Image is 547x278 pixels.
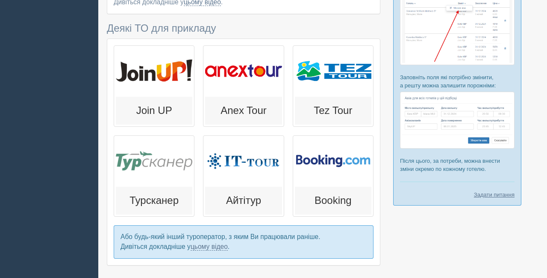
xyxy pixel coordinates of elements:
[191,243,228,251] a: цьому відео
[120,195,188,206] h3: Турсканер
[209,105,278,116] h3: Anex Tour
[293,45,373,127] a: Tez Tour
[203,135,284,217] a: Айтітур
[114,225,373,259] p: Або будь-який інший туроператор, з яким Ви працювали раніше. Дивіться докладніше у .
[400,73,515,90] p: Заповніть поля які потрібно змінити, а решту можна залишити порожніми:
[299,195,368,206] h3: Booking
[203,45,284,127] a: Anex Tour
[299,105,368,116] h3: Tez Tour
[114,135,194,217] a: Турсканер
[474,191,515,199] a: Задати питання
[293,135,373,217] a: Booking
[114,45,194,127] a: Join UP
[120,105,188,116] h3: Join UP
[400,157,515,173] p: Після цього, за потреби, можна внести зміни окремо по кожному готелю.
[209,195,278,206] h3: Айтітур
[400,92,515,149] img: %D0%BF%D1%96%D0%B4%D0%B1%D1%96%D1%80%D0%BA%D0%B0-%D0%B0%D0%B2%D1%96%D0%B0-2-%D1%81%D1%80%D0%BC-%D...
[107,23,380,34] h3: Деякі ТО для прикладу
